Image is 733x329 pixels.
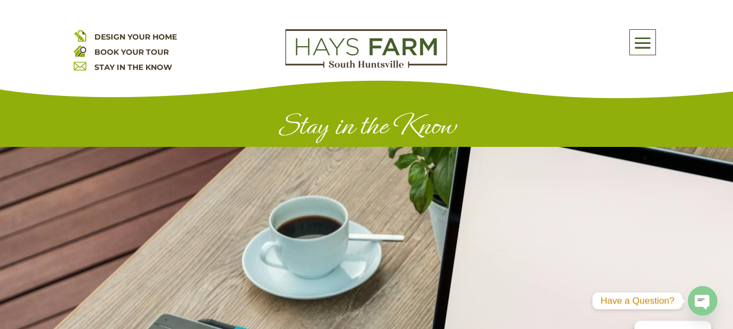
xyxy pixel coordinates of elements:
h1: Stay in the Know [74,109,660,147]
a: STAY IN THE KNOW [94,62,172,72]
a: BOOK YOUR TOUR [94,47,169,57]
img: book your home tour [74,44,86,57]
a: hays farm homes huntsville development [285,61,447,70]
img: Logo [285,29,447,68]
